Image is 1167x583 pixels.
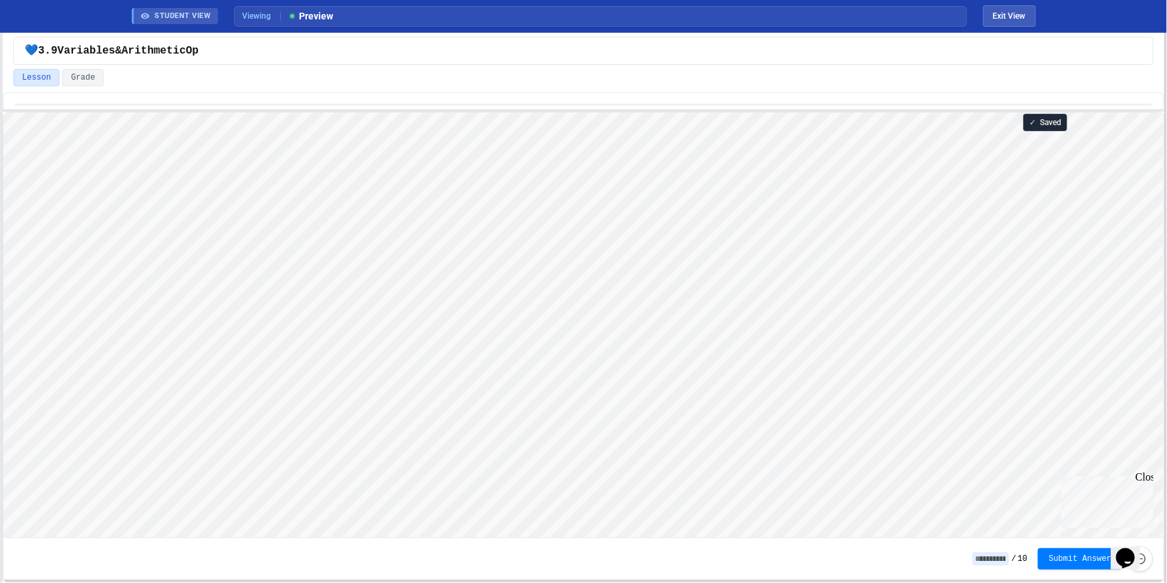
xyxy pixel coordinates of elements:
[155,11,211,22] span: STUDENT VIEW
[243,10,281,22] span: Viewing
[5,5,92,85] div: Chat with us now!Close
[288,9,334,23] span: Preview
[1056,471,1154,528] iframe: chat widget
[1111,529,1154,570] iframe: chat widget
[983,5,1036,27] button: Exit student view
